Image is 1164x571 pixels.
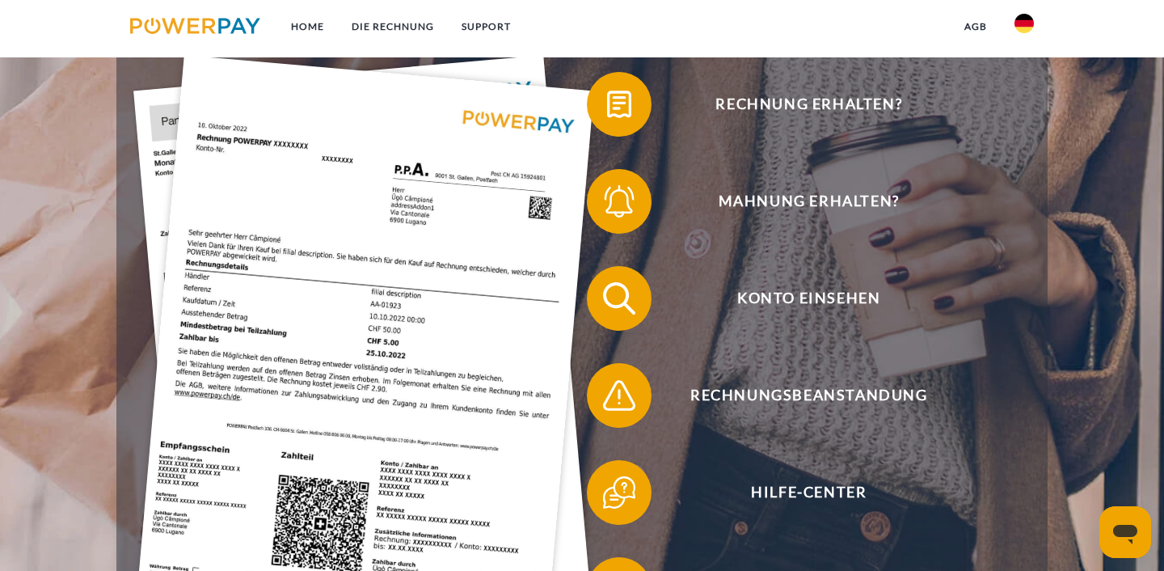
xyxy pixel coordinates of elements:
img: qb_warning.svg [599,375,639,416]
img: qb_search.svg [599,278,639,319]
span: Rechnung erhalten? [611,72,1007,137]
img: qb_bell.svg [599,181,639,222]
a: SUPPORT [448,12,525,41]
span: Mahnung erhalten? [611,169,1007,234]
img: qb_help.svg [599,472,639,513]
a: agb [951,12,1001,41]
a: DIE RECHNUNG [338,12,448,41]
img: de [1014,14,1034,33]
iframe: Schaltfläche zum Öffnen des Messaging-Fensters [1099,506,1151,558]
span: Rechnungsbeanstandung [611,363,1007,428]
button: Hilfe-Center [587,460,1007,525]
img: qb_bill.svg [599,84,639,125]
img: logo-powerpay.svg [130,18,260,34]
button: Rechnungsbeanstandung [587,363,1007,428]
button: Konto einsehen [587,266,1007,331]
button: Mahnung erhalten? [587,169,1007,234]
a: Home [277,12,338,41]
span: Hilfe-Center [611,460,1007,525]
button: Rechnung erhalten? [587,72,1007,137]
span: Konto einsehen [611,266,1007,331]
